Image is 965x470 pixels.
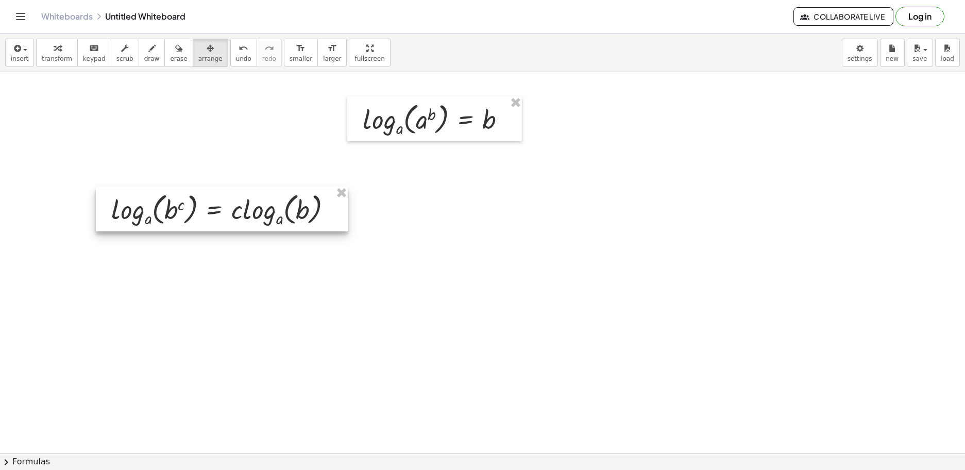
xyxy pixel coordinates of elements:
[935,39,960,66] button: load
[11,55,28,62] span: insert
[912,55,927,62] span: save
[290,55,312,62] span: smaller
[327,42,337,55] i: format_size
[880,39,905,66] button: new
[848,55,872,62] span: settings
[802,12,885,21] span: Collaborate Live
[41,11,93,22] a: Whiteboards
[941,55,954,62] span: load
[842,39,878,66] button: settings
[77,39,111,66] button: keyboardkeypad
[323,55,341,62] span: larger
[198,55,223,62] span: arrange
[5,39,34,66] button: insert
[886,55,899,62] span: new
[139,39,165,66] button: draw
[262,55,276,62] span: redo
[83,55,106,62] span: keypad
[257,39,282,66] button: redoredo
[317,39,347,66] button: format_sizelarger
[193,39,228,66] button: arrange
[907,39,933,66] button: save
[111,39,139,66] button: scrub
[284,39,318,66] button: format_sizesmaller
[164,39,193,66] button: erase
[296,42,306,55] i: format_size
[236,55,251,62] span: undo
[793,7,893,26] button: Collaborate Live
[354,55,384,62] span: fullscreen
[349,39,390,66] button: fullscreen
[895,7,944,26] button: Log in
[239,42,248,55] i: undo
[12,8,29,25] button: Toggle navigation
[144,55,160,62] span: draw
[89,42,99,55] i: keyboard
[42,55,72,62] span: transform
[170,55,187,62] span: erase
[116,55,133,62] span: scrub
[230,39,257,66] button: undoundo
[264,42,274,55] i: redo
[36,39,78,66] button: transform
